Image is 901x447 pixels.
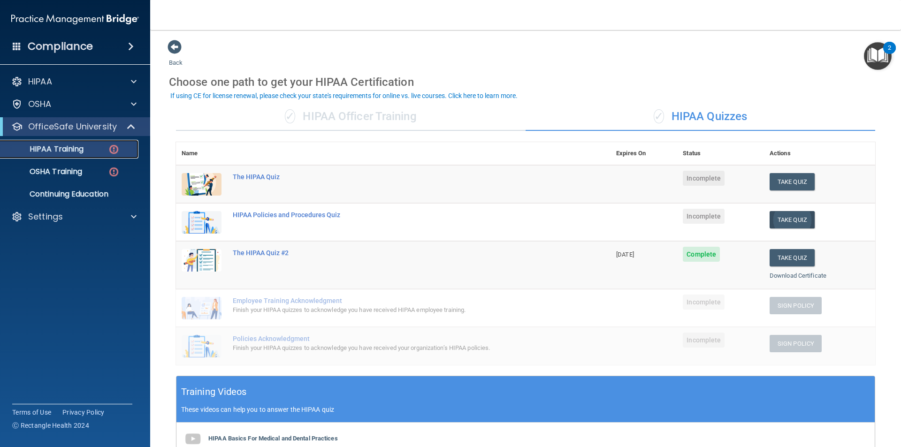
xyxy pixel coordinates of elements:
img: danger-circle.6113f641.png [108,166,120,178]
button: Take Quiz [770,211,815,228]
p: These videos can help you to answer the HIPAA quiz [181,406,870,413]
iframe: Drift Widget Chat Controller [739,380,890,418]
a: OSHA [11,98,137,110]
a: Download Certificate [770,272,826,279]
th: Expires On [611,142,677,165]
button: Sign Policy [770,335,822,352]
p: OSHA [28,98,52,110]
div: If using CE for license renewal, please check your state's requirements for online vs. live cours... [170,92,518,99]
div: HIPAA Quizzes [526,103,875,131]
button: If using CE for license renewal, please check your state's requirements for online vs. live cours... [169,91,519,100]
th: Actions [764,142,875,165]
div: HIPAA Officer Training [176,103,526,131]
span: Complete [683,247,720,262]
p: OfficeSafe University [28,121,117,132]
div: Policies Acknowledgment [233,335,564,342]
img: PMB logo [11,10,139,29]
span: Incomplete [683,209,725,224]
h4: Compliance [28,40,93,53]
div: 2 [888,48,891,60]
p: OSHA Training [6,167,82,176]
div: Finish your HIPAA quizzes to acknowledge you have received HIPAA employee training. [233,304,564,316]
th: Name [176,142,227,165]
h5: Training Videos [181,384,247,400]
div: Finish your HIPAA quizzes to acknowledge you have received your organization’s HIPAA policies. [233,342,564,354]
button: Open Resource Center, 2 new notifications [864,42,892,70]
button: Take Quiz [770,173,815,190]
div: HIPAA Policies and Procedures Quiz [233,211,564,219]
div: The HIPAA Quiz [233,173,564,181]
p: HIPAA Training [6,144,84,154]
a: Settings [11,211,137,222]
a: Privacy Policy [62,408,105,417]
span: Incomplete [683,171,725,186]
p: HIPAA [28,76,52,87]
span: ✓ [654,109,664,123]
div: The HIPAA Quiz #2 [233,249,564,257]
p: Settings [28,211,63,222]
a: OfficeSafe University [11,121,136,132]
span: Incomplete [683,333,725,348]
button: Sign Policy [770,297,822,314]
a: HIPAA [11,76,137,87]
span: [DATE] [616,251,634,258]
span: Incomplete [683,295,725,310]
div: Employee Training Acknowledgment [233,297,564,304]
p: Continuing Education [6,189,134,199]
a: Back [169,48,183,66]
span: Ⓒ Rectangle Health 2024 [12,421,89,430]
b: HIPAA Basics For Medical and Dental Practices [208,435,338,442]
th: Status [677,142,764,165]
div: Choose one path to get your HIPAA Certification [169,68,882,96]
a: Terms of Use [12,408,51,417]
img: danger-circle.6113f641.png [108,144,120,155]
button: Take Quiz [770,249,815,266]
span: ✓ [285,109,295,123]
